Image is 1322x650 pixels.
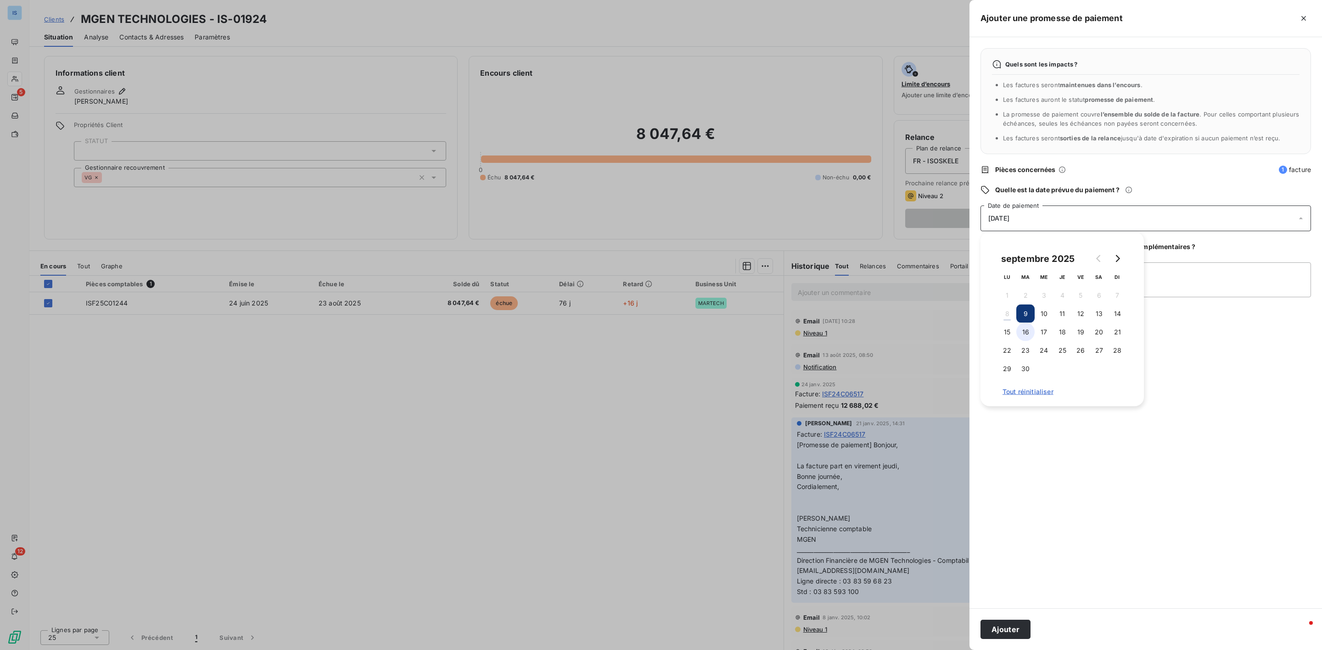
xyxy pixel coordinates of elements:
[1003,388,1122,395] span: Tout réinitialiser
[1279,166,1287,174] span: 1
[1005,61,1078,68] span: Quels sont les impacts ?
[1071,268,1090,286] th: vendredi
[1090,341,1108,360] button: 27
[1053,341,1071,360] button: 25
[1090,323,1108,341] button: 20
[1016,360,1035,378] button: 30
[998,251,1078,266] div: septembre 2025
[1108,286,1126,305] button: 7
[1035,305,1053,323] button: 10
[1101,111,1200,118] span: l’ensemble du solde de la facture
[1016,268,1035,286] th: mardi
[998,305,1016,323] button: 8
[1108,268,1126,286] th: dimanche
[1071,286,1090,305] button: 5
[998,286,1016,305] button: 1
[980,12,1123,25] h5: Ajouter une promesse de paiement
[995,165,1056,174] span: Pièces concernées
[1035,286,1053,305] button: 3
[998,360,1016,378] button: 29
[995,185,1120,194] span: Quelle est la date prévue du paiement ?
[1003,96,1155,103] span: Les factures auront le statut .
[1053,286,1071,305] button: 4
[1016,305,1035,323] button: 9
[1108,341,1126,360] button: 28
[1016,286,1035,305] button: 2
[1016,341,1035,360] button: 23
[1071,323,1090,341] button: 19
[1108,250,1126,268] button: Go to next month
[998,323,1016,341] button: 15
[1053,268,1071,286] th: jeudi
[1060,81,1141,89] span: maintenues dans l’encours
[1090,305,1108,323] button: 13
[1090,268,1108,286] th: samedi
[988,215,1009,222] span: [DATE]
[1053,323,1071,341] button: 18
[1291,619,1313,641] iframe: Intercom live chat
[1090,250,1108,268] button: Go to previous month
[1090,286,1108,305] button: 6
[1279,165,1311,174] span: facture
[980,620,1031,639] button: Ajouter
[1035,268,1053,286] th: mercredi
[1035,341,1053,360] button: 24
[1053,305,1071,323] button: 11
[1003,111,1300,127] span: La promesse de paiement couvre . Pour celles comportant plusieurs échéances, seules les échéances...
[1108,305,1126,323] button: 14
[998,341,1016,360] button: 22
[1035,323,1053,341] button: 17
[1085,96,1153,103] span: promesse de paiement
[1060,134,1121,142] span: sorties de la relance
[1003,134,1280,142] span: Les factures seront jusqu'à date d'expiration si aucun paiement n’est reçu.
[998,268,1016,286] th: lundi
[1071,341,1090,360] button: 26
[1071,305,1090,323] button: 12
[1016,323,1035,341] button: 16
[1108,323,1126,341] button: 21
[1003,81,1143,89] span: Les factures seront .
